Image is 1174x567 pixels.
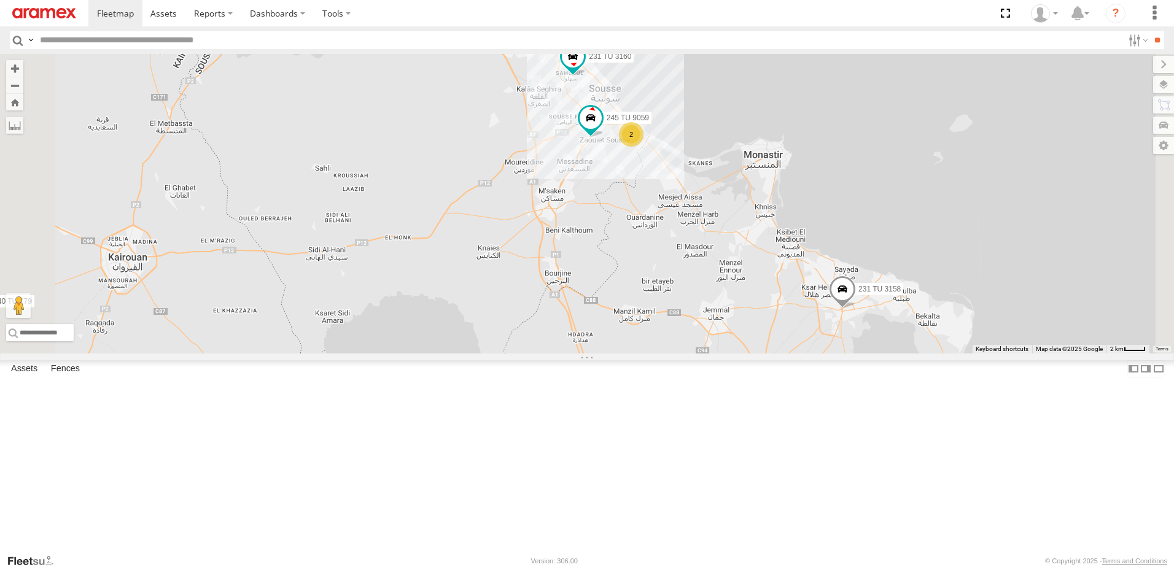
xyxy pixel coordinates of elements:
label: Assets [5,360,44,377]
label: Fences [45,360,86,377]
span: 231 TU 3160 [589,52,631,61]
label: Dock Summary Table to the Left [1127,360,1140,378]
img: aramex-logo.svg [12,8,76,18]
span: 231 TU 3158 [858,285,901,293]
div: 2 [619,122,643,147]
button: Keyboard shortcuts [976,345,1028,353]
span: 2 km [1110,345,1124,352]
label: Search Filter Options [1124,31,1150,49]
label: Search Query [26,31,36,49]
label: Dock Summary Table to the Right [1140,360,1152,378]
span: Map data ©2025 Google [1036,345,1103,352]
button: Zoom Home [6,94,23,110]
i: ? [1106,4,1125,23]
span: 245 TU 9059 [607,114,649,122]
button: Drag Pegman onto the map to open Street View [6,293,31,318]
label: Map Settings [1153,137,1174,154]
button: Map Scale: 2 km per 32 pixels [1106,345,1149,353]
div: Hichem Khachnaouni [1027,4,1062,23]
div: Version: 306.00 [531,557,578,565]
label: Hide Summary Table [1153,360,1165,378]
a: Terms and Conditions [1102,557,1167,565]
div: © Copyright 2025 - [1045,557,1167,565]
a: Visit our Website [7,555,63,567]
a: Terms (opens in new tab) [1156,347,1168,352]
button: Zoom in [6,60,23,77]
button: Zoom out [6,77,23,94]
label: Measure [6,117,23,134]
